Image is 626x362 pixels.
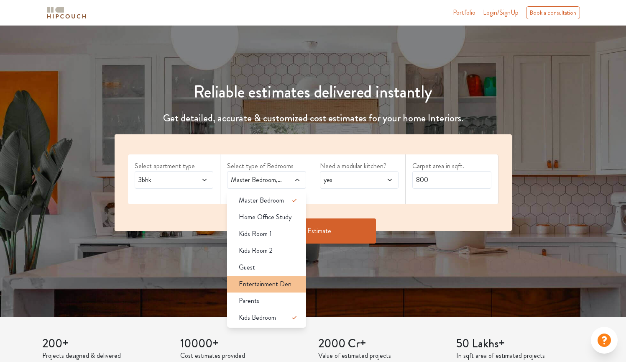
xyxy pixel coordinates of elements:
img: logo-horizontal.svg [46,5,87,20]
label: Select apartment type [135,161,214,171]
span: Entertainment Den [239,279,291,289]
span: yes [322,175,376,185]
div: Book a consultation [526,6,580,19]
h3: 2000 Cr+ [318,337,446,351]
input: Enter area sqft [412,171,491,189]
span: Login/SignUp [483,8,519,17]
h3: 200+ [42,337,170,351]
label: Carpet area in sqft. [412,161,491,171]
span: Master Bedroom [239,195,284,205]
p: Cost estimates provided [180,351,308,361]
label: Need a modular kitchen? [320,161,399,171]
h1: Reliable estimates delivered instantly [110,82,517,102]
p: In sqft area of estimated projects [456,351,584,361]
span: Parents [239,296,259,306]
p: Projects designed & delivered [42,351,170,361]
label: Select type of Bedrooms [227,161,306,171]
span: Kids Room 1 [239,229,272,239]
span: Kids Room 2 [239,246,273,256]
span: Guest [239,262,255,272]
span: Kids Bedroom [239,313,276,323]
h4: Get detailed, accurate & customized cost estimates for your home Interiors. [110,112,517,124]
h3: 50 Lakhs+ [456,337,584,351]
span: Master Bedroom,Kids Bedroom [229,175,283,185]
p: Value of estimated projects [318,351,446,361]
span: 3bhk [137,175,190,185]
span: Home Office Study [239,212,291,222]
div: select 1 more room(s) [227,189,306,198]
a: Portfolio [453,8,475,18]
h3: 10000+ [180,337,308,351]
span: logo-horizontal.svg [46,3,87,22]
button: Get Estimate [250,218,376,244]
